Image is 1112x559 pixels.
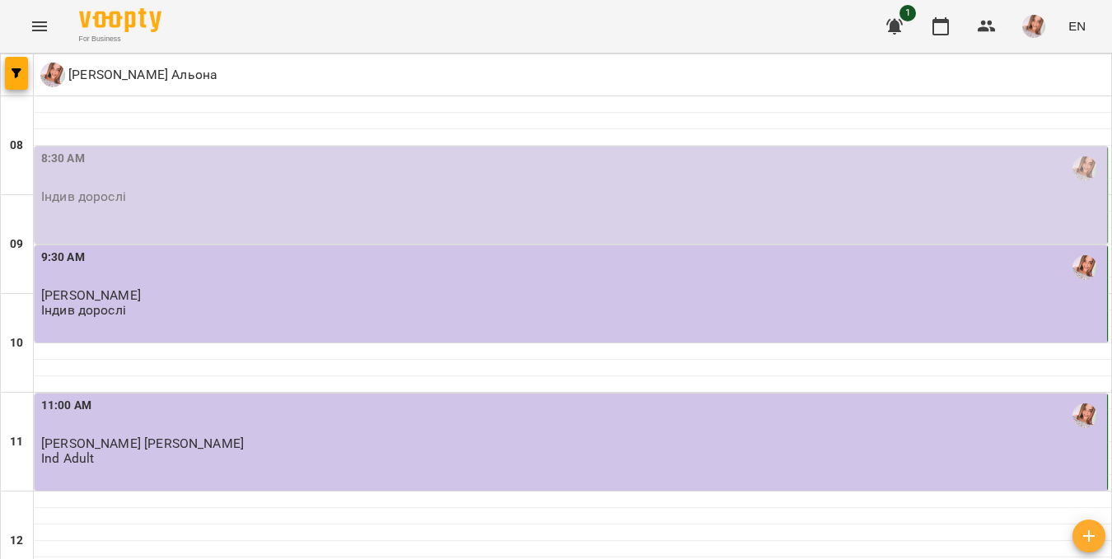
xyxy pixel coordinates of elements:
img: Я [40,63,65,87]
label: 8:30 AM [41,150,85,168]
button: Menu [20,7,59,46]
p: Індив дорослі [41,189,126,203]
img: Явтушенко Альона [1072,255,1097,280]
img: Voopty Logo [79,8,161,32]
span: 1 [899,5,916,21]
span: EN [1068,17,1086,35]
h6: 10 [10,334,23,352]
label: 9:30 AM [41,249,85,267]
h6: 11 [10,433,23,451]
p: Індив дорослі [41,303,126,317]
button: Add lesson [1072,519,1105,552]
span: [PERSON_NAME] [41,287,141,303]
img: 2d479bed210e0de545f6ee74c0e7e972.jpg [1022,15,1045,38]
span: For Business [79,34,161,44]
h6: 09 [10,235,23,254]
label: 11:00 AM [41,397,91,415]
h6: 08 [10,137,23,155]
h6: 12 [10,532,23,550]
img: Явтушенко Альона [1072,403,1097,428]
div: Явтушенко Альона [40,63,217,87]
a: Я [PERSON_NAME] Альона [40,63,217,87]
button: EN [1062,11,1092,41]
p: [PERSON_NAME] Альона [65,65,217,85]
img: Явтушенко Альона [1072,156,1097,181]
span: [PERSON_NAME] [PERSON_NAME] [41,436,244,451]
p: Ind Adult [41,451,94,465]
